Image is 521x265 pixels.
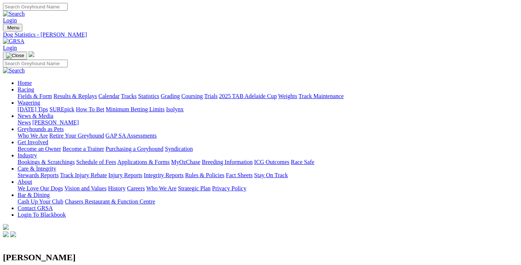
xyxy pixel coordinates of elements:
div: News & Media [18,119,518,126]
img: logo-grsa-white.png [3,224,9,230]
img: twitter.svg [10,231,16,237]
a: Racing [18,86,34,93]
a: Track Maintenance [299,93,344,99]
a: Home [18,80,32,86]
img: GRSA [3,38,24,45]
a: Care & Integrity [18,165,56,172]
a: Stewards Reports [18,172,58,178]
a: Retire Your Greyhound [49,132,104,139]
a: Industry [18,152,37,158]
div: Industry [18,159,518,165]
a: News [18,119,31,126]
button: Toggle navigation [3,52,27,60]
a: Coursing [181,93,203,99]
a: Get Involved [18,139,48,145]
img: facebook.svg [3,231,9,237]
a: Applications & Forms [117,159,170,165]
a: Schedule of Fees [76,159,116,165]
div: About [18,185,518,192]
input: Search [3,3,68,11]
a: Purchasing a Greyhound [106,146,163,152]
a: Tracks [121,93,137,99]
a: Results & Replays [53,93,97,99]
input: Search [3,60,68,67]
a: Injury Reports [108,172,142,178]
a: GAP SA Assessments [106,132,157,139]
a: SUREpick [49,106,74,112]
a: News & Media [18,113,53,119]
a: Fields & Form [18,93,52,99]
a: [PERSON_NAME] [32,119,79,126]
a: [DATE] Tips [18,106,48,112]
img: logo-grsa-white.png [29,51,34,57]
a: Grading [161,93,180,99]
a: Wagering [18,100,40,106]
a: Contact GRSA [18,205,53,211]
a: ICG Outcomes [254,159,289,165]
a: Calendar [98,93,120,99]
a: Login [3,17,17,23]
a: Chasers Restaurant & Function Centre [65,198,155,205]
a: Syndication [165,146,193,152]
a: Rules & Policies [185,172,224,178]
div: Care & Integrity [18,172,518,179]
a: About [18,179,32,185]
a: Dog Statistics - [PERSON_NAME] [3,31,518,38]
a: MyOzChase [171,159,200,165]
a: 2025 TAB Adelaide Cup [219,93,277,99]
a: We Love Our Dogs [18,185,63,191]
a: Minimum Betting Limits [106,106,165,112]
div: Racing [18,93,518,100]
a: Isolynx [166,106,184,112]
a: Greyhounds as Pets [18,126,64,132]
a: History [108,185,125,191]
a: Become a Trainer [63,146,104,152]
a: Statistics [138,93,159,99]
a: Breeding Information [202,159,253,165]
a: Bar & Dining [18,192,50,198]
a: Stay On Track [254,172,288,178]
a: Bookings & Scratchings [18,159,75,165]
a: Who We Are [146,185,177,191]
img: Close [6,53,24,59]
div: Wagering [18,106,518,113]
a: Who We Are [18,132,48,139]
span: Menu [7,25,19,30]
div: Get Involved [18,146,518,152]
a: Track Injury Rebate [60,172,107,178]
a: Become an Owner [18,146,61,152]
a: Strategic Plan [178,185,211,191]
a: Race Safe [291,159,314,165]
a: Careers [127,185,145,191]
a: Login To Blackbook [18,212,66,218]
a: Fact Sheets [226,172,253,178]
h2: [PERSON_NAME] [3,253,518,262]
a: Privacy Policy [212,185,246,191]
button: Toggle navigation [3,24,22,31]
img: Search [3,11,25,17]
a: How To Bet [76,106,105,112]
div: Greyhounds as Pets [18,132,518,139]
div: Bar & Dining [18,198,518,205]
a: Integrity Reports [144,172,184,178]
a: Cash Up Your Club [18,198,63,205]
a: Vision and Values [64,185,106,191]
a: Login [3,45,17,51]
img: Search [3,67,25,74]
a: Trials [204,93,218,99]
a: Weights [278,93,297,99]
